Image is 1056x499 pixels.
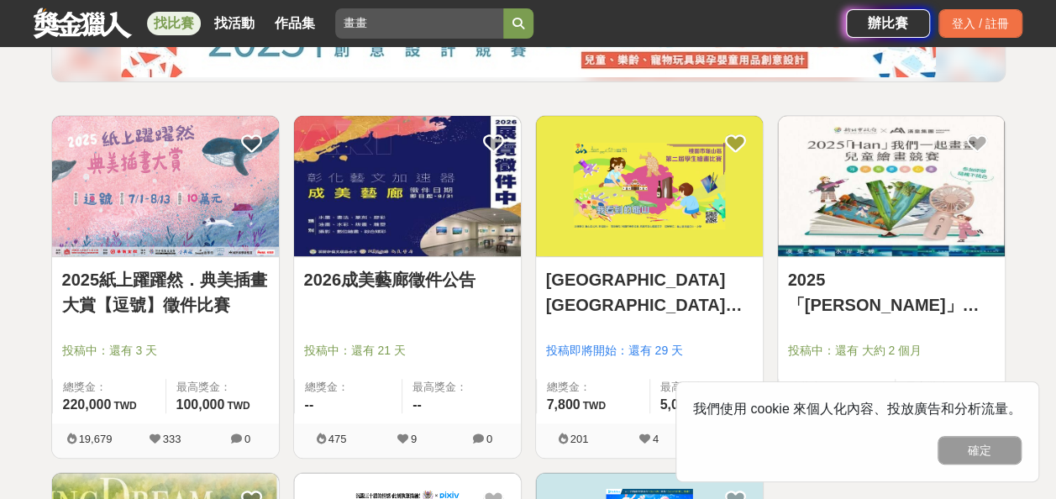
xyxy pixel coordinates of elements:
span: 7,800 [547,397,581,412]
a: 辦比賽 [846,9,930,38]
span: 總獎金： [305,379,392,396]
a: 找比賽 [147,12,201,35]
span: 最高獎金： [412,379,511,396]
img: Cover Image [52,116,279,256]
span: 333 [163,433,181,445]
a: 2025「[PERSON_NAME]」我們一起畫畫 [788,267,995,318]
img: Cover Image [536,116,763,256]
img: Cover Image [294,116,521,256]
span: 9 [411,433,417,445]
input: 這樣Sale也可以： 安聯人壽創意銷售法募集 [335,8,503,39]
span: TWD [113,400,136,412]
span: 0 [244,433,250,445]
span: 總獎金： [63,379,155,396]
span: 19,679 [79,433,113,445]
span: 最高獎金： [660,379,753,396]
span: 最高獎金： [176,379,269,396]
button: 確定 [938,436,1022,465]
span: TWD [583,400,606,412]
span: 475 [328,433,347,445]
a: Cover Image [294,116,521,257]
a: Cover Image [536,116,763,257]
span: 投稿中：還有 3 天 [62,342,269,360]
span: 投稿中：還有 21 天 [304,342,511,360]
span: 0 [486,433,492,445]
span: 總獎金： [789,379,885,396]
span: 220,000 [63,397,112,412]
span: TWD [227,400,250,412]
a: 2026成美藝廊徵件公告 [304,267,511,292]
span: 我們使用 cookie 來個人化內容、投放廣告和分析流量。 [693,402,1022,416]
span: 4 [653,433,659,445]
span: 投稿即將開始：還有 29 天 [546,342,753,360]
a: [GEOGRAPHIC_DATA][GEOGRAPHIC_DATA]第二屆學生繪畫比賽 [546,267,753,318]
a: 作品集 [268,12,322,35]
a: Cover Image [52,116,279,257]
span: 最高獎金： [906,379,995,396]
span: 100,000 [176,397,225,412]
span: -- [305,397,314,412]
img: Cover Image [778,116,1005,256]
span: -- [412,397,422,412]
a: Cover Image [778,116,1005,257]
span: 投稿中：還有 大約 2 個月 [788,342,995,360]
span: 總獎金： [547,379,639,396]
span: 5,000 [660,397,694,412]
div: 登入 / 註冊 [938,9,1022,38]
span: 201 [570,433,589,445]
a: 找活動 [208,12,261,35]
a: 2025紙上躍躍然．典美插畫大賞【逗號】徵件比賽 [62,267,269,318]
